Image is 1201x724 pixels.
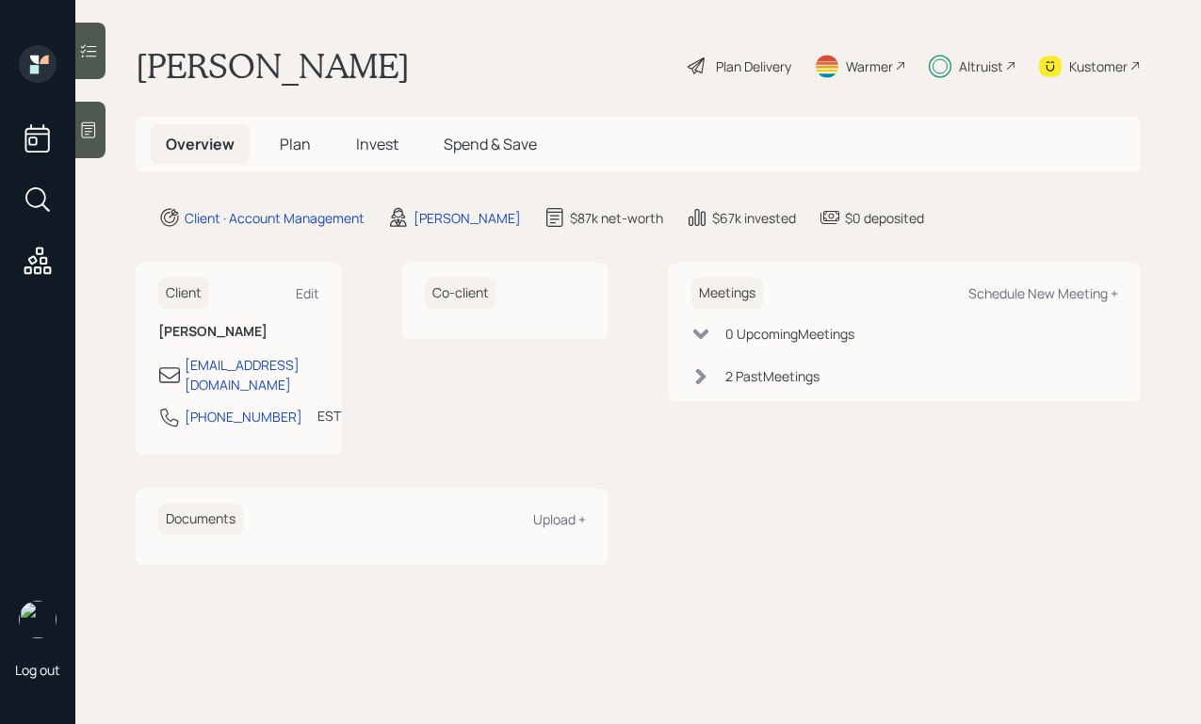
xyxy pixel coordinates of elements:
div: Log out [15,661,60,679]
div: [PHONE_NUMBER] [185,407,302,426]
div: Altruist [959,56,1003,76]
h6: Meetings [691,278,763,309]
div: Warmer [846,56,893,76]
div: $87k net-worth [570,208,663,228]
span: Overview [166,134,235,154]
div: Plan Delivery [716,56,791,76]
div: 2 Past Meeting s [725,366,820,386]
h6: Documents [158,504,243,535]
div: Schedule New Meeting + [968,284,1118,302]
div: Client · Account Management [185,208,365,228]
div: [PERSON_NAME] [414,208,521,228]
img: robby-grisanti-headshot.png [19,601,57,638]
div: EST [317,406,341,426]
div: $67k invested [712,208,796,228]
div: Kustomer [1069,56,1128,76]
h6: Client [158,278,209,309]
h6: Co-client [425,278,496,309]
span: Plan [280,134,311,154]
div: Edit [296,284,319,302]
div: [EMAIL_ADDRESS][DOMAIN_NAME] [185,355,319,394]
span: Spend & Save [444,134,537,154]
span: Invest [356,134,398,154]
h1: [PERSON_NAME] [136,45,410,87]
h6: [PERSON_NAME] [158,324,319,340]
div: Upload + [533,510,586,528]
div: $0 deposited [845,208,924,228]
div: 0 Upcoming Meeting s [725,324,854,344]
